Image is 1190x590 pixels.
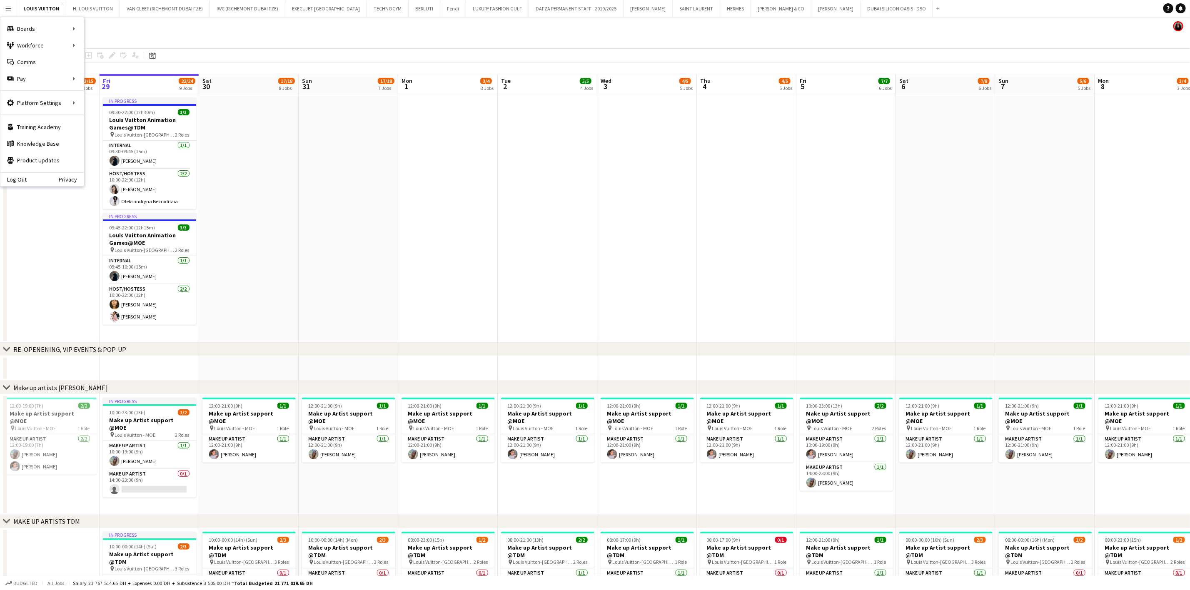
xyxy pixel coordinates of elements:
app-job-card: In progress09:30-22:00 (12h30m)3/3Louis Vuitton Animation Games@TDM Louis Vuitton-[GEOGRAPHIC_DAT... [103,97,196,209]
span: 2 Roles [1071,559,1085,565]
span: 17/18 [378,78,394,84]
span: 2 Roles [574,559,588,565]
span: 6 [898,82,908,91]
div: 6 Jobs [80,85,95,91]
button: DUBAI SILICON OASIS - DSO [861,0,933,17]
span: Louis Vuitton-[GEOGRAPHIC_DATA] [812,559,874,565]
span: 29 [102,82,110,91]
h3: Make up Artist support @MOE [700,410,793,425]
span: Louis Vuitton-[GEOGRAPHIC_DATA] [215,559,275,565]
span: 7 [998,82,1009,91]
span: 2 Roles [872,425,886,431]
span: 1 Role [675,425,687,431]
app-job-card: 10:00-23:00 (13h)2/2Make up Artist support @MOE Louis Vuitton - MOE2 RolesMake up artist1/110:00-... [800,398,893,491]
span: 12:00-21:00 (9h) [1105,403,1139,409]
span: 1/1 [974,403,986,409]
app-card-role: Make up artist1/112:00-21:00 (9h)[PERSON_NAME] [501,434,594,463]
button: [PERSON_NAME] & CO [751,0,811,17]
span: 12:00-21:00 (9h) [1005,403,1039,409]
h3: Make up Artist support @TDM [302,544,395,559]
span: 2 Roles [1171,559,1185,565]
span: 2/3 [974,537,986,543]
app-job-card: 12:00-19:00 (7h)2/2Make up Artist support @MOE Louis Vuitton - MOE1 RoleMake up artist2/212:00-19... [3,398,97,475]
span: 1 [400,82,412,91]
span: 08:00-23:00 (15h) [1105,537,1141,543]
span: 1/1 [676,403,687,409]
h3: Louis Vuitton Animation Games@TDM [103,116,196,131]
div: 12:00-21:00 (9h)1/1Make up Artist support @MOE Louis Vuitton - MOE1 RoleMake up artist1/112:00-21... [899,398,993,463]
span: Louis Vuitton - MOE [812,425,853,431]
span: 2/2 [576,537,588,543]
span: 12:00-21:00 (9h) [508,403,541,409]
a: Knowledge Base [0,135,84,152]
span: Mon [1098,77,1109,85]
span: Sat [202,77,212,85]
h3: Make up Artist support @MOE [501,410,594,425]
span: 5 [798,82,806,91]
div: In progress [103,398,196,404]
app-job-card: 12:00-21:00 (9h)1/1Make up Artist support @MOE Louis Vuitton - MOE1 RoleMake up artist1/112:00-21... [501,398,594,463]
h3: Make up Artist support @TDM [601,544,694,559]
span: Fri [800,77,806,85]
div: Salary 21 767 514.65 DH + Expenses 0.00 DH + Subsistence 3 505.00 DH = [73,580,313,586]
span: 31 [301,82,312,91]
app-card-role: Make up artist1/110:00-19:00 (9h)[PERSON_NAME] [103,441,196,469]
div: 8 Jobs [279,85,294,91]
h3: Make up Artist support @MOE [402,410,495,425]
app-card-role: Make up artist1/112:00-21:00 (9h)[PERSON_NAME] [202,434,296,463]
span: 1/2 [1173,537,1185,543]
span: 1/1 [1074,403,1085,409]
h3: Make up Artist support @TDM [700,544,793,559]
app-job-card: In progress10:00-23:00 (13h)1/2Make up Artist support @MOE Louis Vuitton - MOE2 RolesMake up arti... [103,398,196,498]
span: 2 Roles [175,432,190,438]
span: 2/3 [178,543,190,550]
span: Louis Vuitton-[GEOGRAPHIC_DATA] [1011,559,1071,565]
app-user-avatar: Maria Fernandes [1173,21,1183,31]
h3: Make up Artist support @TDM [103,550,196,565]
span: Louis Vuitton - MOE [414,425,454,431]
button: IWC (RICHEMONT DUBAI FZE) [210,0,285,17]
span: Louis Vuitton-[GEOGRAPHIC_DATA] [314,559,374,565]
app-card-role: Make up artist1/112:00-21:00 (9h)[PERSON_NAME] [999,434,1092,463]
div: Workforce [0,37,84,54]
span: 1 Role [874,559,886,565]
span: 3 Roles [972,559,986,565]
app-job-card: 12:00-21:00 (9h)1/1Make up Artist support @MOE Louis Vuitton - MOE1 RoleMake up artist1/112:00-21... [402,398,495,463]
app-card-role: Make up artist1/112:00-21:00 (9h)[PERSON_NAME] [601,434,694,463]
span: Tue [501,77,511,85]
div: 6 Jobs [879,85,892,91]
div: Make up artists [PERSON_NAME] [13,383,108,392]
span: Louis Vuitton - MOE [712,425,753,431]
span: Budgeted [13,580,37,586]
span: 1 Role [576,425,588,431]
span: 08:00-00:00 (16h) (Mon) [1005,537,1055,543]
span: Sun [302,77,312,85]
span: 3/4 [1177,78,1189,84]
span: 1/2 [476,537,488,543]
a: Privacy [59,176,84,183]
h3: Make up Artist support @TDM [899,544,993,559]
div: In progress [103,97,196,104]
span: Louis Vuitton-[GEOGRAPHIC_DATA] [115,247,175,253]
span: Total Budgeted 21 771 019.65 DH [234,580,313,586]
span: 12:00-21:00 (9h) [209,403,243,409]
div: 12:00-21:00 (9h)1/1Make up Artist support @MOE Louis Vuitton - MOE1 RoleMake up artist1/112:00-21... [999,398,1092,463]
span: 8 [1097,82,1109,91]
button: [PERSON_NAME] [811,0,861,17]
span: 10:00-00:00 (14h) (Mon) [309,537,358,543]
span: All jobs [46,580,66,586]
span: 08:00-17:00 (9h) [707,537,741,543]
a: Comms [0,54,84,70]
app-card-role: Make up artist1/110:00-19:00 (9h)[PERSON_NAME] [800,434,893,463]
span: Louis Vuitton - MOE [15,425,56,431]
span: 1/1 [1173,403,1185,409]
h3: Make up Artist support @MOE [103,416,196,431]
app-card-role: Make up artist1/114:00-23:00 (9h)[PERSON_NAME] [800,463,893,491]
a: Log Out [0,176,27,183]
span: 12:00-21:00 (9h) [607,403,641,409]
div: In progress09:45-22:00 (12h15m)3/3Louis Vuitton Animation Games@MOE Louis Vuitton-[GEOGRAPHIC_DAT... [103,213,196,325]
span: 3 [599,82,611,91]
span: 09:45-22:00 (12h15m) [110,224,155,231]
span: 0/1 [775,537,787,543]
